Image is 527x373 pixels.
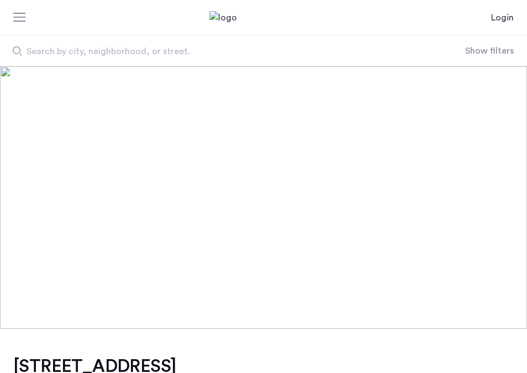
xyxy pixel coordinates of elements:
a: Login [491,11,514,24]
span: Search by city, neighborhood, or street. [27,45,399,58]
img: logo [209,11,318,24]
a: Cazamio Logo [209,11,318,24]
button: Show or hide filters [465,44,514,57]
